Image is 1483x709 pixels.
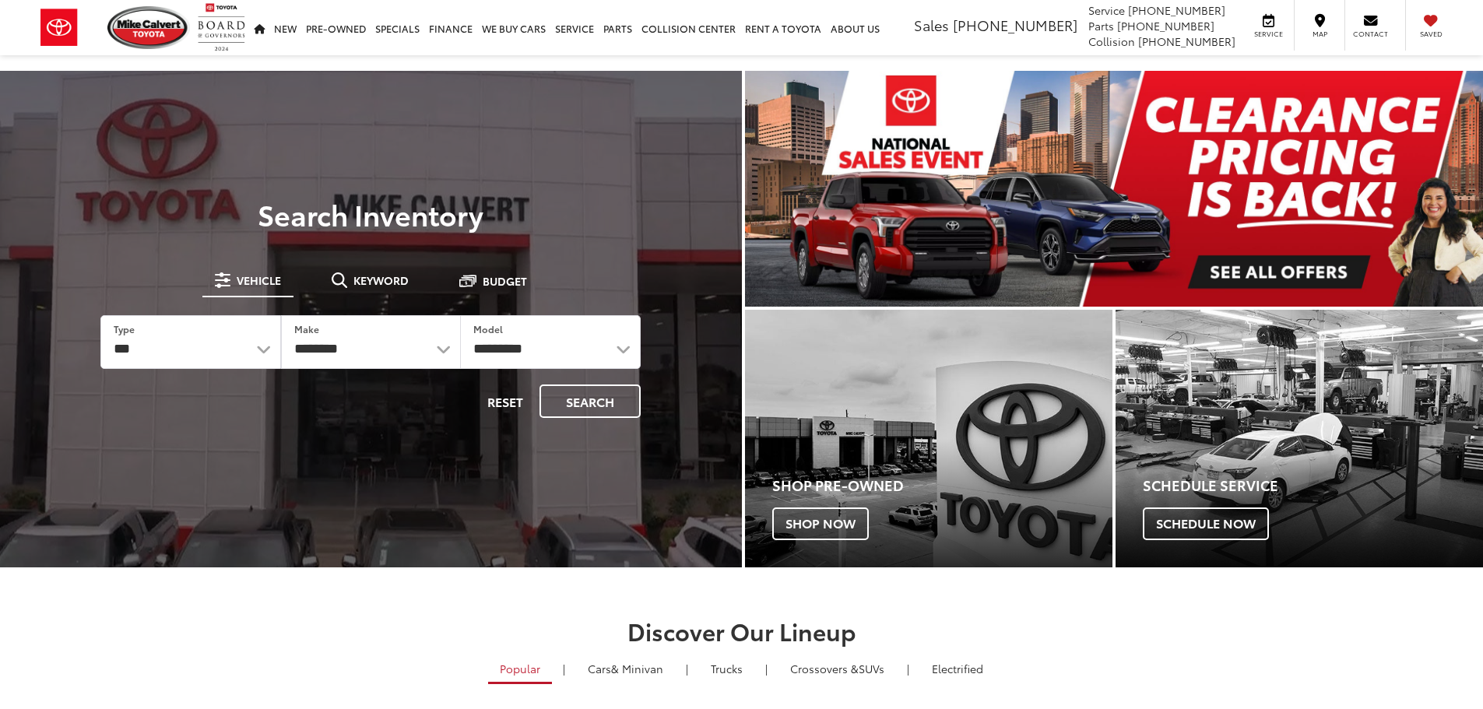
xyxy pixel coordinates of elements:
img: Mike Calvert Toyota [107,6,190,49]
li: | [761,661,771,676]
span: Contact [1353,29,1388,39]
label: Make [294,322,319,335]
button: Search [539,384,641,418]
button: Reset [474,384,536,418]
span: Schedule Now [1143,507,1269,540]
span: Budget [483,276,527,286]
a: Cars [576,655,675,682]
span: [PHONE_NUMBER] [1128,2,1225,18]
span: & Minivan [611,661,663,676]
span: Keyword [353,275,409,286]
div: Toyota [745,310,1112,567]
span: Sales [914,15,949,35]
a: Popular [488,655,552,684]
h4: Schedule Service [1143,478,1483,493]
h3: Search Inventory [65,198,676,230]
div: Toyota [1116,310,1483,567]
a: SUVs [778,655,896,682]
span: Collision [1088,33,1135,49]
span: [PHONE_NUMBER] [1138,33,1235,49]
h4: Shop Pre-Owned [772,478,1112,493]
span: Shop Now [772,507,869,540]
a: Schedule Service Schedule Now [1116,310,1483,567]
span: [PHONE_NUMBER] [1117,18,1214,33]
span: Service [1088,2,1125,18]
li: | [559,661,569,676]
span: [PHONE_NUMBER] [953,15,1077,35]
span: Map [1302,29,1337,39]
label: Model [473,322,503,335]
span: Crossovers & [790,661,859,676]
a: Shop Pre-Owned Shop Now [745,310,1112,567]
li: | [903,661,913,676]
label: Type [114,322,135,335]
span: Service [1251,29,1286,39]
a: Trucks [699,655,754,682]
span: Vehicle [237,275,281,286]
span: Saved [1414,29,1448,39]
h2: Discover Our Lineup [193,618,1291,644]
span: Parts [1088,18,1114,33]
a: Electrified [920,655,995,682]
li: | [682,661,692,676]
